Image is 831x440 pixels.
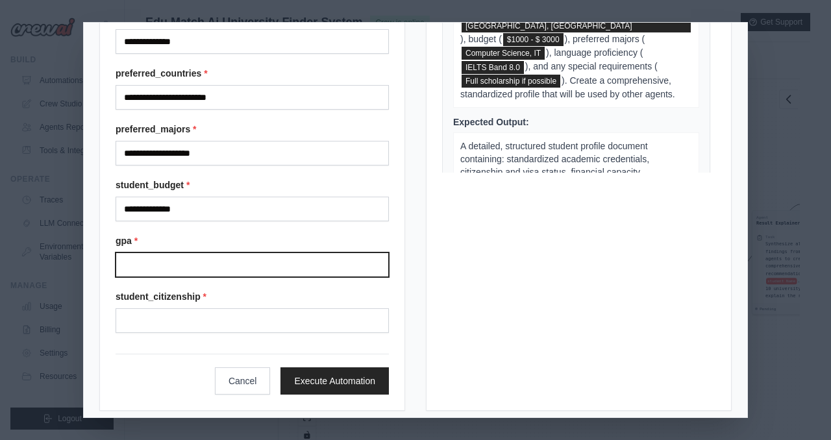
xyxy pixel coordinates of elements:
span: Expected Output: [453,117,529,127]
span: ). Create a comprehensive, standardized profile that will be used by other agents. [460,75,675,99]
span: A detailed, structured student profile document containing: standardized academic credentials, ci... [460,141,687,229]
button: Execute Automation [280,367,389,395]
label: preferred_majors [116,123,389,136]
iframe: Chat Widget [766,378,831,440]
label: student_budget [116,178,389,191]
span: special_requirements [462,75,560,88]
label: preferred_countries [116,67,389,80]
label: student_citizenship [116,290,389,303]
label: gpa [116,234,389,247]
